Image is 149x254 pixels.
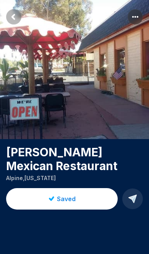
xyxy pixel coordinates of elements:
[6,174,143,182] p: Alpine , [US_STATE]
[57,194,76,203] span: Saved
[6,9,21,25] button: Return to previous page
[6,188,118,210] button: Saved
[6,145,143,173] h1: [PERSON_NAME] Mexican Restaurant
[128,9,143,25] button: More options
